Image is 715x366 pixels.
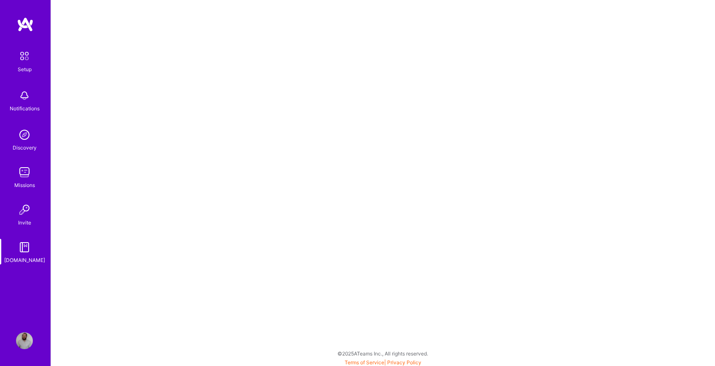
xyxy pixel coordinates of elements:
[51,343,715,364] div: © 2025 ATeams Inc., All rights reserved.
[16,164,33,181] img: teamwork
[16,87,33,104] img: bell
[17,17,34,32] img: logo
[345,359,421,366] span: |
[10,104,40,113] div: Notifications
[16,239,33,256] img: guide book
[16,332,33,349] img: User Avatar
[14,332,35,349] a: User Avatar
[16,126,33,143] img: discovery
[14,181,35,190] div: Missions
[13,143,37,152] div: Discovery
[16,47,33,65] img: setup
[4,256,45,264] div: [DOMAIN_NAME]
[345,359,384,366] a: Terms of Service
[16,201,33,218] img: Invite
[18,65,32,74] div: Setup
[387,359,421,366] a: Privacy Policy
[18,218,31,227] div: Invite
